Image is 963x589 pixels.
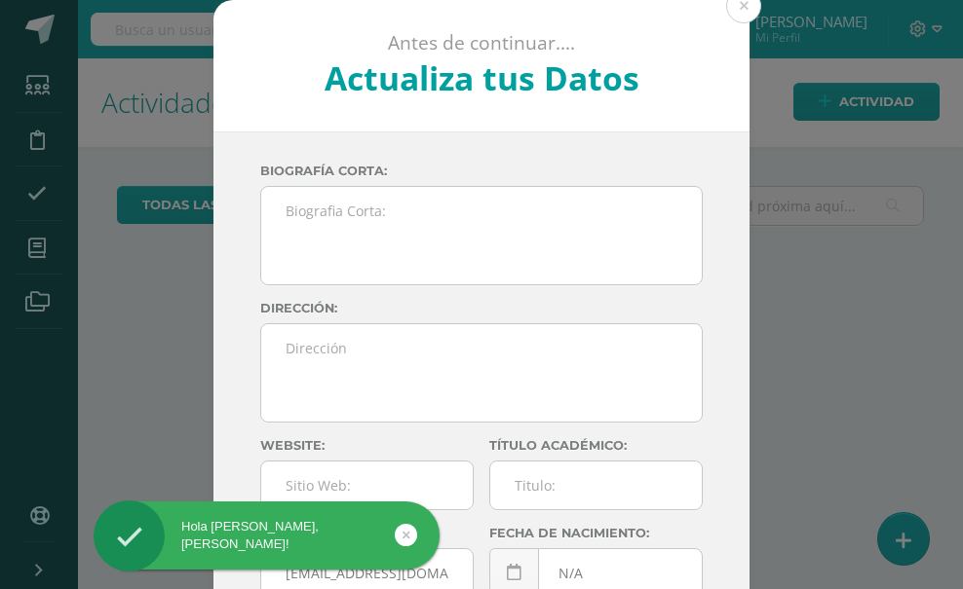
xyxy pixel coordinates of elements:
label: Website: [260,438,474,453]
div: Hola [PERSON_NAME], [PERSON_NAME]! [94,518,440,553]
p: Antes de continuar.... [266,31,698,55]
input: Titulo: [490,461,702,509]
label: Biografía corta: [260,164,703,178]
h2: Actualiza tus Datos [266,55,698,100]
input: Sitio Web: [261,461,473,509]
label: Fecha de nacimiento: [489,526,703,540]
label: Título académico: [489,438,703,453]
label: Dirección: [260,301,703,315]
